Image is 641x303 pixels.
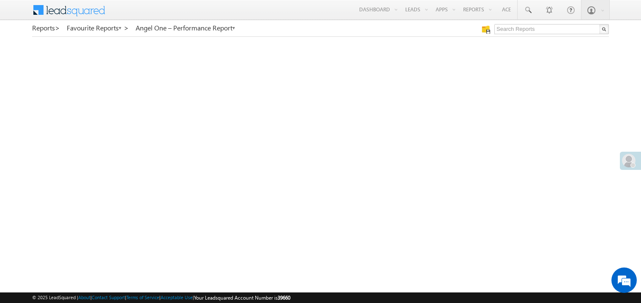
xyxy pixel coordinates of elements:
[136,24,236,32] a: Angel One – Performance Report
[32,294,290,302] span: © 2025 LeadSquared | | | | |
[67,24,129,32] a: Favourite Reports >
[126,295,159,300] a: Terms of Service
[124,23,129,33] span: >
[55,23,60,33] span: >
[161,295,193,300] a: Acceptable Use
[32,24,60,32] a: Reports>
[482,25,490,34] img: Manage all your saved reports!
[494,24,609,34] input: Search Reports
[278,295,290,301] span: 39660
[194,295,290,301] span: Your Leadsquared Account Number is
[78,295,90,300] a: About
[92,295,125,300] a: Contact Support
